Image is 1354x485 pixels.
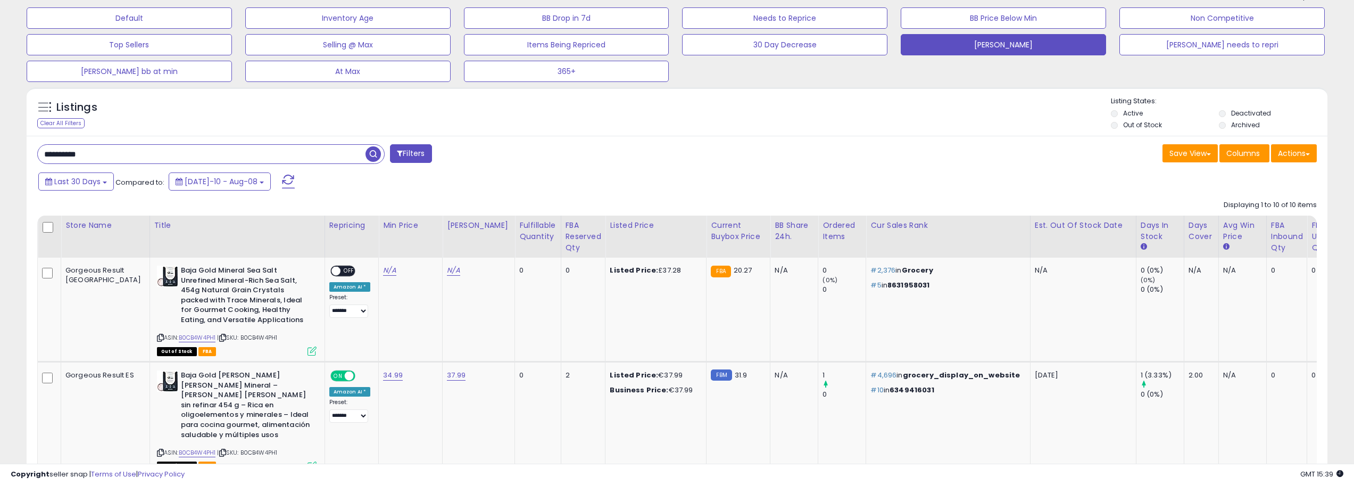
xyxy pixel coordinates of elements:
div: Fulfillable Quantity [519,220,556,242]
button: [PERSON_NAME] [901,34,1106,55]
p: Listing States: [1111,96,1327,106]
p: [DATE] [1035,371,1128,380]
div: Current Buybox Price [711,220,766,242]
b: Baja Gold [PERSON_NAME] [PERSON_NAME] Mineral – [PERSON_NAME] [PERSON_NAME] sin refinar 454 g – R... [181,371,310,442]
span: Last 30 Days [54,176,101,187]
div: FBA Reserved Qty [566,220,601,253]
div: Amazon AI * [329,387,371,397]
button: 365+ [464,61,669,82]
div: Title [154,220,320,231]
span: 6349416031 [890,385,934,395]
button: Save View [1162,144,1218,162]
button: Items Being Repriced [464,34,669,55]
span: All listings that are currently out of stock and unavailable for purchase on Amazon [157,347,197,356]
div: N/A [775,266,810,275]
b: Baja Gold Mineral Sea Salt Unrefined Mineral-Rich Sea Salt, 454g Natural Grain Crystals packed wi... [181,266,310,327]
div: FBA inbound Qty [1271,220,1303,253]
div: Days In Stock [1141,220,1179,242]
a: Privacy Policy [138,469,185,479]
span: ON [331,372,345,381]
span: OFF [353,372,370,381]
img: 41D+6Lza30L._SL40_.jpg [157,266,178,287]
p: in [870,281,1021,290]
div: 0 [519,266,552,275]
div: Avg Win Price [1223,220,1262,242]
button: BB Drop in 7d [464,7,669,29]
a: N/A [383,265,396,276]
span: Columns [1226,148,1260,159]
span: #2,376 [870,265,895,275]
span: grocery_display_on_website [903,370,1020,380]
p: in [870,371,1021,380]
a: Terms of Use [91,469,136,479]
div: Repricing [329,220,375,231]
div: 0 [1271,266,1299,275]
div: 0 [823,390,866,399]
button: Selling @ Max [245,34,451,55]
div: 0 [823,285,866,294]
div: 0 [566,266,597,275]
div: N/A [1189,266,1210,275]
span: 2025-09-8 15:39 GMT [1300,469,1343,479]
div: 0 [823,266,866,275]
span: 31.9 [735,370,747,380]
div: [PERSON_NAME] [447,220,510,231]
div: Store Name [65,220,145,231]
div: FBA Unsellable Qty [1311,220,1351,253]
span: Compared to: [115,177,164,187]
div: 0 [1311,266,1347,275]
img: 41D+6Lza30L._SL40_.jpg [157,371,178,392]
div: 0 (0%) [1141,390,1184,399]
p: N/A [1035,266,1128,275]
div: Gorgeous Result ES [65,371,142,380]
div: 0 (0%) [1141,285,1184,294]
b: Business Price: [610,385,668,395]
div: Preset: [329,294,371,318]
p: in [870,385,1021,395]
a: B0CB4W4PH1 [179,448,216,457]
label: Archived [1231,120,1260,129]
small: FBA [711,266,730,277]
button: Top Sellers [27,34,232,55]
button: At Max [245,61,451,82]
label: Out of Stock [1123,120,1162,129]
span: #4,696 [870,370,896,380]
div: Days Cover [1189,220,1214,242]
div: £37.28 [610,266,698,275]
button: [PERSON_NAME] needs to repri [1119,34,1325,55]
div: Amazon AI * [329,282,371,292]
div: BB Share 24h. [775,220,813,242]
button: Default [27,7,232,29]
a: N/A [447,265,460,276]
button: Filters [390,144,431,163]
div: Displaying 1 to 10 of 10 items [1224,200,1317,210]
button: Last 30 Days [38,172,114,191]
span: 20.27 [734,265,752,275]
button: Inventory Age [245,7,451,29]
small: Avg Win Price. [1223,242,1230,252]
small: (0%) [1141,276,1156,284]
div: N/A [1223,371,1258,380]
div: €37.99 [610,385,698,395]
span: Grocery [902,265,933,275]
b: Listed Price: [610,370,658,380]
label: Deactivated [1231,109,1271,118]
div: N/A [775,371,810,380]
small: FBM [711,369,732,381]
div: 1 (3.33%) [1141,371,1184,380]
button: Non Competitive [1119,7,1325,29]
button: 30 Day Decrease [682,34,887,55]
a: 34.99 [383,370,403,381]
div: ASIN: [157,266,317,355]
div: Listed Price [610,220,702,231]
div: Gorgeous Result [GEOGRAPHIC_DATA] [65,266,142,285]
div: 0 [1271,371,1299,380]
h5: Listings [56,100,97,115]
div: Est. Out Of Stock Date [1035,220,1132,231]
span: [DATE]-10 - Aug-08 [185,176,257,187]
div: 2.00 [1189,371,1210,380]
span: #5 [870,280,881,290]
span: FBA [198,347,217,356]
div: Min Price [383,220,438,231]
strong: Copyright [11,469,49,479]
